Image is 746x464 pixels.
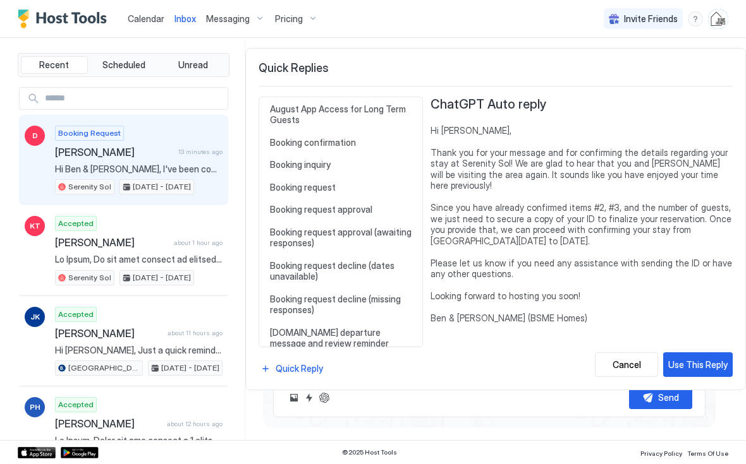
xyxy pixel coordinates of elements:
[270,159,412,170] span: Booking inquiry
[270,227,412,249] span: Booking request approval (awaiting responses)
[431,125,733,324] span: Hi [PERSON_NAME], Thank you for your message and for confirming the details regarding your stay a...
[270,182,412,193] span: Booking request
[270,294,412,316] span: Booking request decline (missing responses)
[431,97,547,112] span: ChatGPT Auto reply
[270,327,412,349] span: [DOMAIN_NAME] departure message and review reminder
[668,358,728,371] div: Use This Reply
[259,360,325,377] button: Quick Reply
[270,104,412,126] span: August App Access for Long Term Guests
[595,352,658,377] button: Cancel
[613,358,641,371] div: Cancel
[276,362,323,375] div: Quick Reply
[270,204,412,215] span: Booking request approval
[13,421,43,451] iframe: Intercom live chat
[270,260,412,282] span: Booking request decline (dates unavailable)
[270,137,412,148] span: Booking confirmation
[259,61,733,76] span: Quick Replies
[663,352,733,377] button: Use This Reply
